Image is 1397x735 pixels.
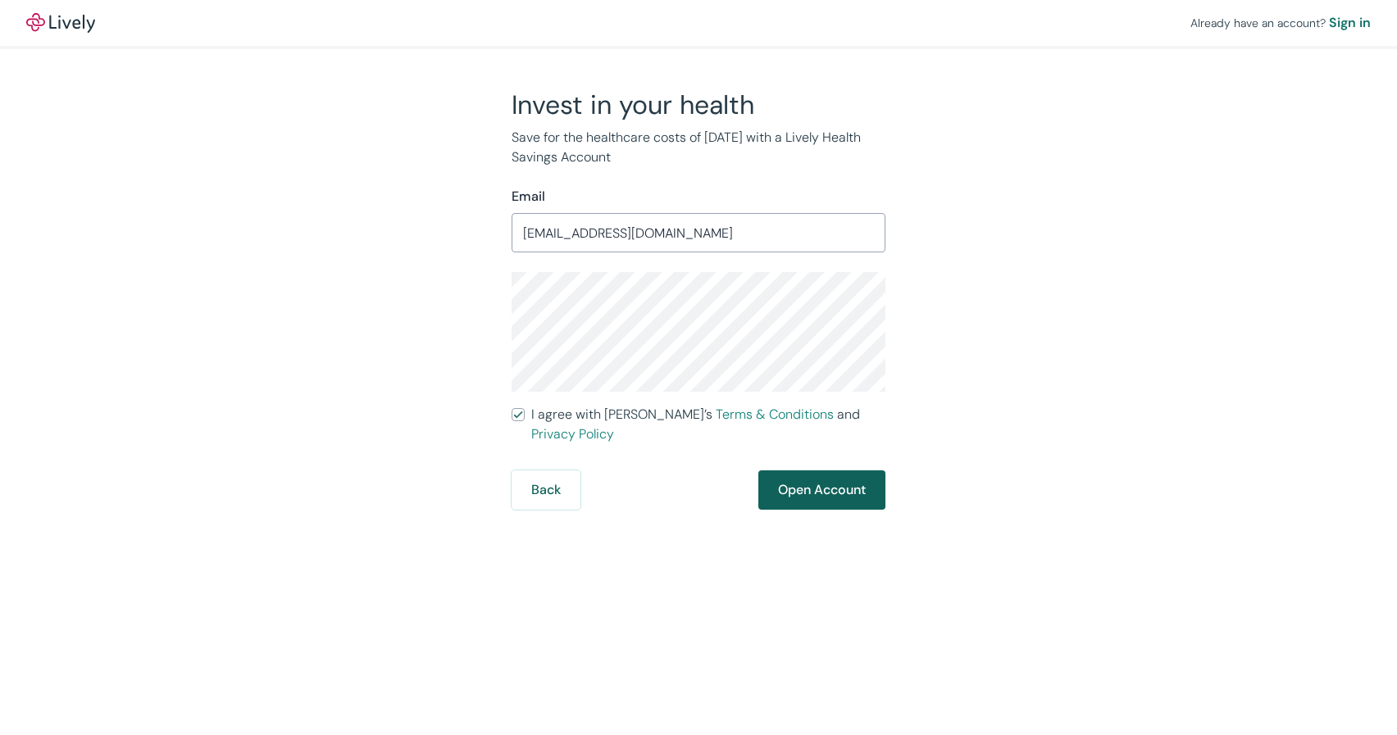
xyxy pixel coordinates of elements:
[531,405,885,444] span: I agree with [PERSON_NAME]’s and
[26,13,95,33] a: LivelyLively
[531,425,614,442] a: Privacy Policy
[758,470,885,510] button: Open Account
[512,128,885,167] p: Save for the healthcare costs of [DATE] with a Lively Health Savings Account
[716,406,834,423] a: Terms & Conditions
[512,470,580,510] button: Back
[26,13,95,33] img: Lively
[1190,13,1371,33] div: Already have an account?
[512,187,545,206] label: Email
[1329,13,1371,33] a: Sign in
[512,88,885,121] h2: Invest in your health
